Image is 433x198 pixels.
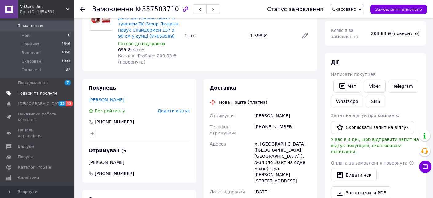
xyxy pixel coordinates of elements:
[94,170,135,177] span: [PHONE_NUMBER]
[364,80,385,93] a: Viber
[89,159,190,165] div: [PERSON_NAME]
[253,138,312,186] div: м. [GEOGRAPHIC_DATA] ([GEOGRAPHIC_DATA], [GEOGRAPHIC_DATA].), №34 (до 30 кг на одне місце): вул. ...
[331,169,377,181] button: Видати чек
[331,161,407,165] span: Оплата за замовлення повернута
[331,137,419,154] span: У вас є 3 дні, щоб відправити запит на відгук покупцеві, скопіювавши посилання.
[118,41,165,46] span: Готово до відправки
[62,50,70,56] span: 4960
[210,189,245,194] span: Дата відправки
[62,41,70,47] span: 2646
[18,165,51,170] span: Каталог ProSale
[66,101,73,106] span: 43
[158,108,190,113] span: Додати відгук
[253,121,312,138] div: [PHONE_NUMBER]
[18,127,57,138] span: Панель управління
[94,119,135,125] div: [PHONE_NUMBER]
[18,144,34,149] span: Відгуки
[18,80,48,86] span: Повідомлення
[370,5,427,14] button: Замовлення виконано
[388,80,418,93] a: Telegram
[331,28,358,39] span: Комісія за замовлення
[118,47,131,52] span: 699 ₴
[18,154,34,160] span: Покупці
[18,101,63,107] span: [DEMOGRAPHIC_DATA]
[133,48,144,52] span: 999 ₴
[89,148,126,153] span: Отримувач
[18,23,43,29] span: Замовлення
[331,72,377,77] span: Написати покупцеві
[253,110,312,121] div: [PERSON_NAME]
[92,6,133,13] span: Замовлення
[22,33,30,38] span: Нові
[371,31,419,36] span: 203.83 ₴ (повернуто)
[68,33,70,38] span: 0
[95,108,125,113] span: Без рейтингу
[375,7,422,12] span: Замовлення виконано
[118,53,177,64] span: Каталог ProSale: 203.83 ₴ (повернута)
[332,7,356,12] span: Скасовано
[20,4,66,9] span: Viktormilan
[331,121,414,134] button: Скопіювати запит на відгук
[331,95,363,107] a: WhatsApp
[366,95,385,107] button: SMS
[22,41,41,47] span: Прийняті
[331,113,399,118] span: Запит на відгук про компанію
[267,6,324,12] div: Статус замовлення
[18,111,57,122] span: Показники роботи компанії
[62,59,70,64] span: 1003
[331,60,339,65] span: Дії
[210,85,236,91] span: Доставка
[118,15,178,39] a: Дитячий ігровий намет з тунелем TK Group Людина павук Спайдермен 137 х 90 см у сумці (87653589)
[182,31,248,40] div: 2 шт.
[210,124,236,135] span: Телефон отримувача
[210,113,235,118] span: Отримувач
[135,6,179,13] span: №357503710
[20,9,74,15] div: Ваш ID: 1654391
[419,161,431,173] button: Чат з покупцем
[18,91,57,96] span: Товари та послуги
[89,85,116,91] span: Покупець
[18,175,39,181] span: Аналітика
[66,67,70,73] span: 87
[333,80,361,93] button: Чат
[58,101,66,106] span: 33
[89,97,124,102] a: [PERSON_NAME]
[217,99,269,105] div: Нова Пошта (платна)
[80,6,85,12] div: Повернутися назад
[210,142,226,146] span: Адреса
[253,186,312,197] div: [DATE]
[22,67,41,73] span: Оплачені
[299,29,311,42] a: Редагувати
[248,31,296,40] div: 1 398 ₴
[22,50,41,56] span: Виконані
[65,80,71,85] span: 7
[22,59,42,64] span: Скасовані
